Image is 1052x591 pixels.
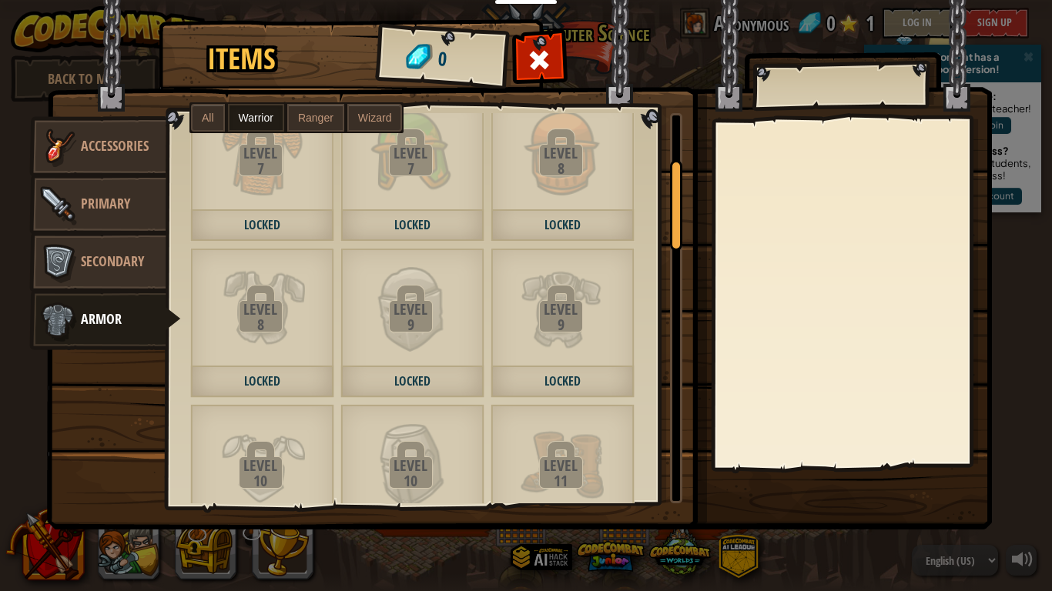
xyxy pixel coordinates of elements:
div: 7 [190,161,330,176]
div: 9 [491,317,631,332]
span: Locked [340,210,484,242]
div: Level [340,145,481,161]
img: portrait.png [521,267,605,352]
span: Primary [81,194,130,213]
div: Level [491,302,631,317]
span: Secondary [81,252,144,271]
div: 10 [340,473,481,489]
span: Locked [340,366,484,398]
div: 7 [340,161,481,176]
span: Wizard [358,112,392,124]
div: Level [190,458,330,473]
div: 8 [190,317,330,332]
span: Armor [81,309,122,329]
span: Locked [190,366,334,398]
a: Primary [29,174,166,235]
div: Level [190,302,330,317]
img: portrait.png [220,423,305,508]
a: Armor [29,289,181,351]
div: Level [491,458,631,473]
span: All [202,112,214,124]
span: Locked [491,366,635,398]
img: portrait.png [521,423,605,508]
div: 8 [491,161,631,176]
img: portrait.png [370,423,455,508]
img: item-icon-primary.png [35,182,81,228]
div: 9 [340,317,481,332]
img: item-icon-armor.png [35,297,81,343]
span: Locked [190,210,334,242]
span: Warrior [239,112,273,124]
div: Level [190,145,330,161]
img: item-icon-accessories.png [35,124,81,170]
a: Accessories [29,116,166,178]
img: item-icon-secondary.png [35,239,81,285]
span: Locked [491,210,635,242]
span: 0 [437,45,448,73]
span: Ranger [298,112,333,124]
div: 11 [491,473,631,489]
div: Level [340,302,481,317]
h1: Items [207,43,276,75]
div: Level [340,458,481,473]
span: Accessories [81,136,149,155]
a: Secondary [29,232,166,293]
img: portrait.png [370,267,455,352]
div: Level [491,145,631,161]
img: portrait.png [220,267,305,352]
div: 10 [190,473,330,489]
